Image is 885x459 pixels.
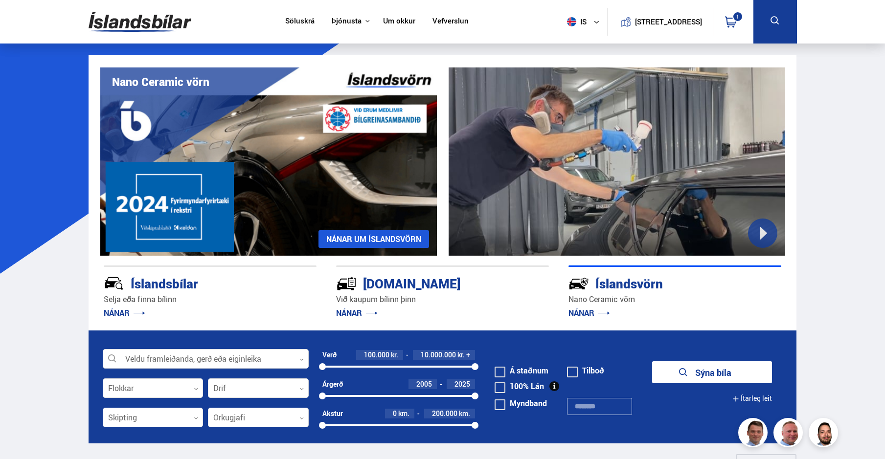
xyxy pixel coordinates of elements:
img: G0Ugv5HjCgRt.svg [89,6,191,38]
p: Við kaupum bílinn þinn [336,294,549,305]
span: km. [459,410,470,417]
span: kr. [391,351,398,359]
div: Verð [322,351,337,359]
button: Sýna bíla [652,361,772,383]
label: 100% Lán [495,382,544,390]
div: Árgerð [322,380,343,388]
h1: Nano Ceramic vörn [112,75,209,88]
img: nhp88E3Fdnt1Opn2.png [810,419,840,449]
button: [STREET_ADDRESS] [639,18,699,26]
span: 2025 [454,379,470,389]
button: Þjónusta [332,17,362,26]
img: FbJEzSuNWCJXmdc-.webp [740,419,769,449]
p: Nano Ceramic vörn [568,294,781,305]
img: svg+xml;base64,PHN2ZyB4bWxucz0iaHR0cDovL3d3dy53My5vcmcvMjAwMC9zdmciIHdpZHRoPSI1MTIiIGhlaWdodD0iNT... [567,17,576,26]
span: + [466,351,470,359]
button: is [563,7,607,36]
p: Selja eða finna bílinn [104,294,317,305]
a: Um okkur [383,17,415,27]
a: Söluskrá [285,17,315,27]
a: [STREET_ADDRESS] [613,8,707,36]
a: NÁNAR [568,307,610,318]
button: Ítarleg leit [732,388,772,410]
span: km. [398,410,409,417]
div: Akstur [322,410,343,417]
img: tr5P-W3DuiFaO7aO.svg [336,273,357,294]
label: Á staðnum [495,367,548,374]
span: 10.000.000 [421,350,456,359]
div: Íslandsbílar [104,274,282,291]
a: NÁNAR [104,307,145,318]
span: 100.000 [364,350,389,359]
a: NÁNAR [336,307,378,318]
div: 1 [732,11,743,22]
img: vI42ee_Copy_of_H.png [100,67,437,256]
span: is [563,17,588,26]
span: 200.000 [432,409,457,418]
div: Íslandsvörn [568,274,747,291]
img: siFngHWaQ9KaOqBr.png [775,419,804,449]
label: Myndband [495,399,547,407]
img: JRvxyua_JYH6wB4c.svg [104,273,124,294]
img: -Svtn6bYgwAsiwNX.svg [568,273,589,294]
span: 0 [393,409,397,418]
button: Open LiveChat chat widget [8,4,37,33]
a: Vefverslun [432,17,469,27]
label: Tilboð [567,367,604,374]
a: NÁNAR UM ÍSLANDSVÖRN [318,230,429,248]
div: [DOMAIN_NAME] [336,274,514,291]
span: kr. [457,351,465,359]
span: 2005 [416,379,432,389]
